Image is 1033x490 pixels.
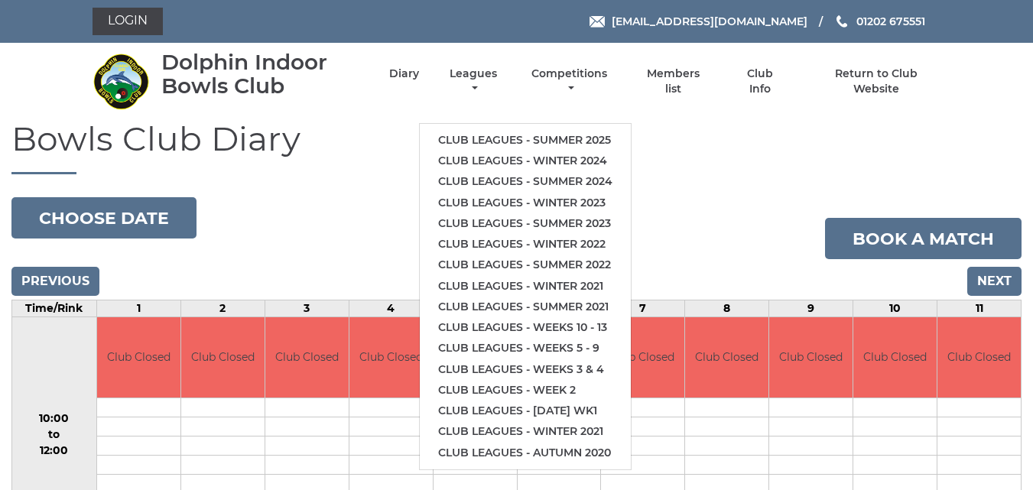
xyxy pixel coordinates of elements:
[420,130,631,151] a: Club leagues - Summer 2025
[937,300,1022,317] td: 11
[420,317,631,338] a: Club leagues - Weeks 10 - 13
[419,123,632,470] ul: Leagues
[93,53,150,110] img: Dolphin Indoor Bowls Club
[420,276,631,297] a: Club leagues - Winter 2021
[836,15,847,28] img: Phone us
[420,193,631,213] a: Club leagues - Winter 2023
[420,443,631,463] a: Club leagues - Autumn 2020
[736,67,785,96] a: Club Info
[181,317,265,398] td: Club Closed
[853,300,937,317] td: 10
[685,300,769,317] td: 8
[420,151,631,171] a: Club leagues - Winter 2024
[420,401,631,421] a: Club leagues - [DATE] wk1
[420,338,631,359] a: Club leagues - Weeks 5 - 9
[96,300,180,317] td: 1
[420,421,631,442] a: Club leagues - Winter 2021
[825,218,1022,259] a: Book a match
[12,300,97,317] td: Time/Rink
[769,317,853,398] td: Club Closed
[834,13,925,30] a: Phone us 01202 675551
[420,297,631,317] a: Club leagues - Summer 2021
[389,67,419,81] a: Diary
[349,317,433,398] td: Club Closed
[446,67,501,96] a: Leagues
[265,300,349,317] td: 3
[811,67,940,96] a: Return to Club Website
[420,380,631,401] a: Club leagues - Week 2
[349,300,433,317] td: 4
[420,234,631,255] a: Club leagues - Winter 2022
[769,300,853,317] td: 9
[685,317,768,398] td: Club Closed
[11,267,99,296] input: Previous
[967,267,1022,296] input: Next
[937,317,1021,398] td: Club Closed
[638,67,708,96] a: Members list
[11,120,1022,174] h1: Bowls Club Diary
[853,317,937,398] td: Club Closed
[528,67,612,96] a: Competitions
[856,15,925,28] span: 01202 675551
[590,16,605,28] img: Email
[161,50,362,98] div: Dolphin Indoor Bowls Club
[97,317,180,398] td: Club Closed
[612,15,807,28] span: [EMAIL_ADDRESS][DOMAIN_NAME]
[590,13,807,30] a: Email [EMAIL_ADDRESS][DOMAIN_NAME]
[11,197,197,239] button: Choose date
[601,317,684,398] td: Club Closed
[93,8,163,35] a: Login
[265,317,349,398] td: Club Closed
[601,300,685,317] td: 7
[420,359,631,380] a: Club leagues - Weeks 3 & 4
[420,255,631,275] a: Club leagues - Summer 2022
[420,171,631,192] a: Club leagues - Summer 2024
[180,300,265,317] td: 2
[420,213,631,234] a: Club leagues - Summer 2023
